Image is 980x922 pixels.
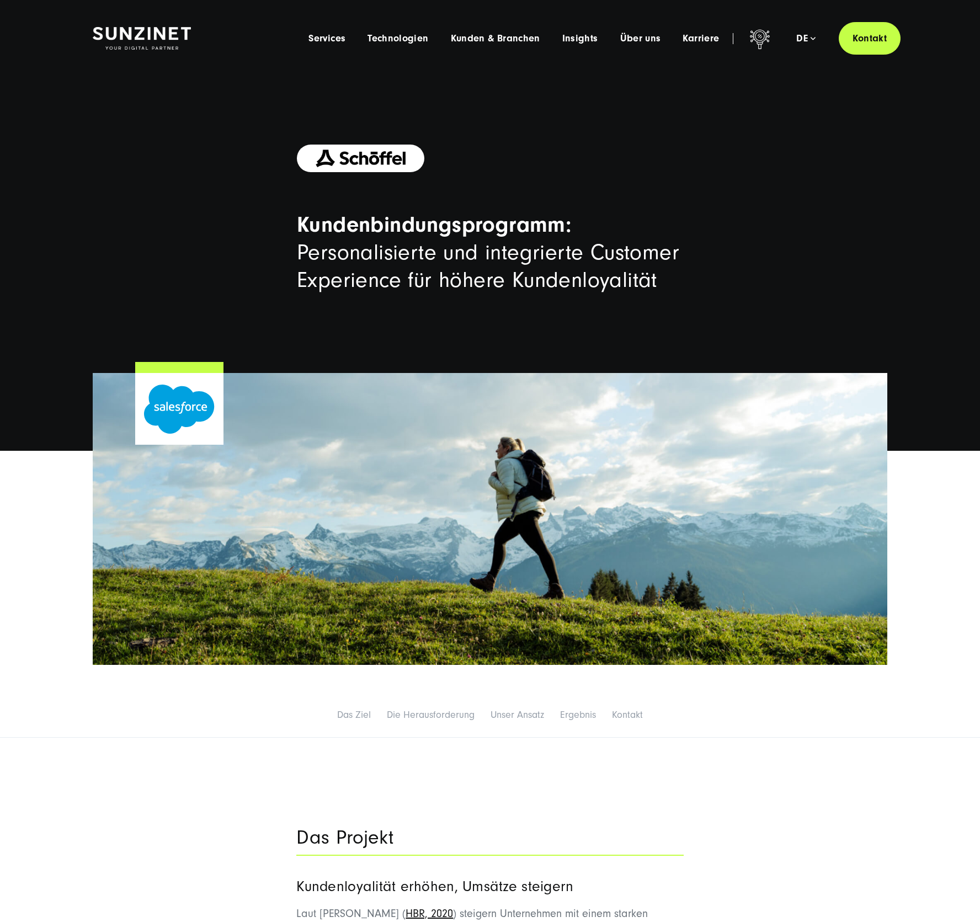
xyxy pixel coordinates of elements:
[337,709,371,721] a: Das Ziel
[296,828,683,847] h2: Das Projekt
[367,33,428,44] a: Technologien
[315,149,407,168] img: Schöffel-Logo
[562,33,598,44] a: Insights
[406,908,453,920] a: HBR, 2020
[297,212,571,237] strong: Kundenbindungsprogramm:
[93,373,887,665] img: Schöffel Kundenbindungsprogramm Header
[839,22,901,55] a: Kontakt
[308,33,345,44] a: Services
[387,709,475,721] a: Die Herausforderung
[144,385,215,434] img: Salesforce Logo - Salesforce Sales Cloud CRM beratung und implementierung agentur SUNZINET
[93,27,191,50] img: SUNZINET Full Service Digital Agentur
[491,709,544,721] a: Unser Ansatz
[296,878,573,895] span: Kundenloyalität erhöhen, Umsätze steigern
[620,33,661,44] a: Über uns
[297,211,683,294] h1: Personalisierte und integrierte Customer Experience für höhere Kundenloyalität
[683,33,719,44] a: Karriere
[796,33,816,44] div: de
[451,33,540,44] a: Kunden & Branchen
[560,709,596,721] a: Ergebnis
[612,709,643,721] a: Kontakt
